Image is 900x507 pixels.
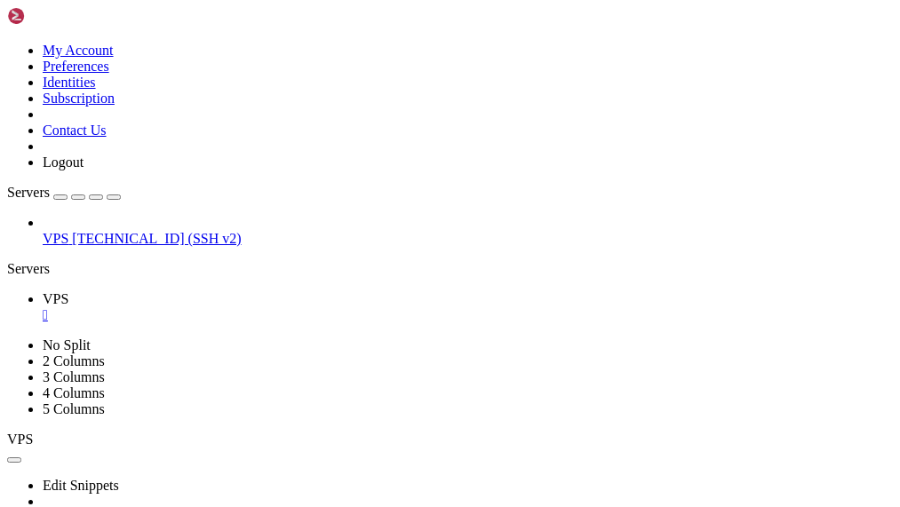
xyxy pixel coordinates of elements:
[43,123,107,138] a: Contact Us
[43,353,105,368] a: 2 Columns
[43,154,84,170] a: Logout
[43,478,119,493] a: Edit Snippets
[7,261,893,277] div: Servers
[43,91,115,106] a: Subscription
[43,337,91,353] a: No Split
[7,71,669,87] x-row: worker01 Ready <none> 602d v1.34.0
[43,215,893,247] li: VPS [TECHNICAL_ID] (SSH v2)
[7,55,669,71] x-row: master01 Ready control-plane 602d v1.34.0
[43,291,68,306] span: VPS
[7,7,109,25] img: Shellngn
[7,39,669,55] x-row: NAME STATUS ROLES AGE VERSION
[7,185,121,200] a: Servers
[7,432,33,447] span: VPS
[43,385,105,400] a: 4 Columns
[43,231,893,247] a: VPS [TECHNICAL_ID] (SSH v2)
[7,87,669,103] x-row: worker02 Ready,SchedulingDisabled <none> 602d v1.34.0
[7,7,669,23] x-row: Every 2,0s: kubectl get nodes master01: [DATE]
[43,307,893,323] a: 
[43,59,109,74] a: Preferences
[43,401,105,416] a: 5 Columns
[7,185,50,200] span: Servers
[43,369,105,384] a: 3 Columns
[43,231,68,246] span: VPS
[72,231,241,246] span: [TECHNICAL_ID] (SSH v2)
[7,103,669,119] x-row: worker03 Ready <none> 602d v1.33.0
[43,75,96,90] a: Identities
[658,375,665,391] div: (87, 23)
[43,43,114,58] a: My Account
[43,291,893,323] a: VPS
